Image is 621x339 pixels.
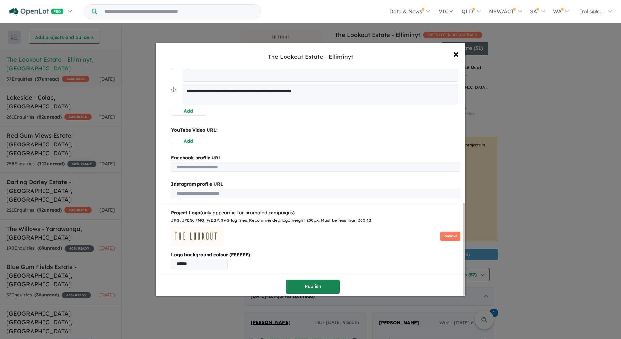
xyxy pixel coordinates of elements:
p: YouTube Video URL: [171,126,460,134]
div: JPG, JPEG, PNG, WEBP, SVG log files. Recommended logo height 200px. Must be less than 300KB [171,217,460,224]
div: The Lookout Estate - Elliminyt [268,53,353,61]
button: Remove [440,232,460,241]
img: Openlot PRO Logo White [9,8,64,16]
b: Facebook profile URL [171,155,221,161]
span: × [453,46,459,60]
input: Try estate name, suburb, builder or developer [98,5,260,19]
b: Logo background colour (FFFFFF) [171,251,460,259]
span: jrolls@c... [580,8,604,15]
button: Add [171,107,206,116]
b: Project Logo [171,210,200,216]
img: drag.svg [171,87,176,92]
button: Add [171,137,206,145]
img: Screenshot%202025-05-26%20091410.jpg [171,226,224,246]
button: Publish [286,280,340,294]
div: (only appearing for promoted campaigns) [171,209,460,217]
b: Instagram profile URL [171,181,223,187]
